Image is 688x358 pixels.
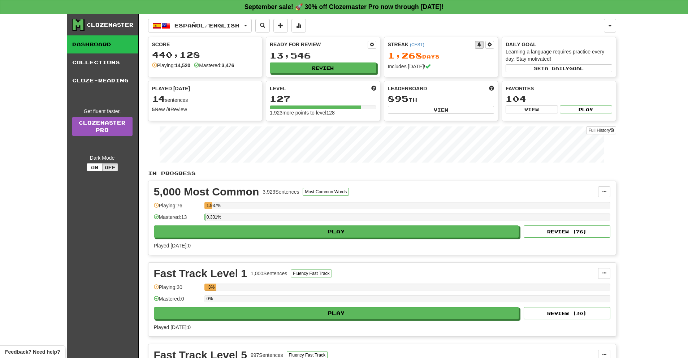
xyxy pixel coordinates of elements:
a: Dashboard [67,35,138,53]
div: Playing: 76 [154,202,201,214]
strong: 14,520 [175,62,190,68]
div: Clozemaster [87,21,134,29]
span: 895 [388,94,408,104]
button: Play [154,307,519,319]
button: Off [102,163,118,171]
span: Español / English [174,22,239,29]
div: Playing: 30 [154,284,201,296]
span: 1,268 [388,50,422,60]
div: 1.937% [207,202,212,209]
a: Cloze-Reading [67,72,138,90]
button: Seta dailygoal [506,64,612,72]
strong: 5 [152,107,155,112]
div: 5,000 Most Common [154,186,259,197]
div: Fast Track Level 1 [154,268,247,279]
a: Collections [67,53,138,72]
span: Open feedback widget [5,348,60,355]
span: a daily [545,66,569,71]
button: Most Common Words [303,188,349,196]
div: Favorites [506,85,612,92]
div: Mastered: 13 [154,213,201,225]
button: More stats [291,19,306,33]
button: View [388,106,494,114]
div: Learning a language requires practice every day. Stay motivated! [506,48,612,62]
div: Dark Mode [72,154,133,161]
strong: 3,476 [221,62,234,68]
button: Review (76) [524,225,610,238]
button: Add sentence to collection [273,19,288,33]
div: 3% [207,284,216,291]
div: Get fluent faster. [72,108,133,115]
span: Score more points to level up [371,85,376,92]
div: Ready for Review [270,41,368,48]
div: 3,923 Sentences [263,188,299,195]
div: Mastered: 0 [154,295,201,307]
a: (CEST) [410,42,424,47]
span: This week in points, UTC [489,85,494,92]
div: Mastered: [194,62,234,69]
div: Streak [388,41,475,48]
div: sentences [152,94,259,104]
span: Level [270,85,286,92]
button: Search sentences [255,19,270,33]
div: Daily Goal [506,41,612,48]
button: Review [270,62,376,73]
div: 13,546 [270,51,376,60]
strong: 9 [168,107,170,112]
div: 127 [270,94,376,103]
div: Score [152,41,259,48]
button: Fluency Fast Track [291,269,332,277]
button: On [87,163,103,171]
button: Play [560,105,612,113]
a: ClozemasterPro [72,117,133,136]
span: Played [DATE] [152,85,190,92]
button: Full History [586,126,616,134]
div: 104 [506,94,612,103]
p: In Progress [148,170,616,177]
div: New / Review [152,106,259,113]
div: 440,128 [152,50,259,59]
span: 14 [152,94,165,104]
div: 1,000 Sentences [251,270,287,277]
div: Includes [DATE]! [388,63,494,70]
span: Leaderboard [388,85,427,92]
button: Español/English [148,19,252,33]
button: Review (30) [524,307,610,319]
button: View [506,105,558,113]
span: Played [DATE]: 0 [154,324,191,330]
div: 1,923 more points to level 128 [270,109,376,116]
div: th [388,94,494,104]
div: Day s [388,51,494,60]
strong: September sale! 🚀 30% off Clozemaster Pro now through [DATE]! [245,3,444,10]
span: Played [DATE]: 0 [154,243,191,249]
button: Play [154,225,519,238]
div: Playing: [152,62,191,69]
